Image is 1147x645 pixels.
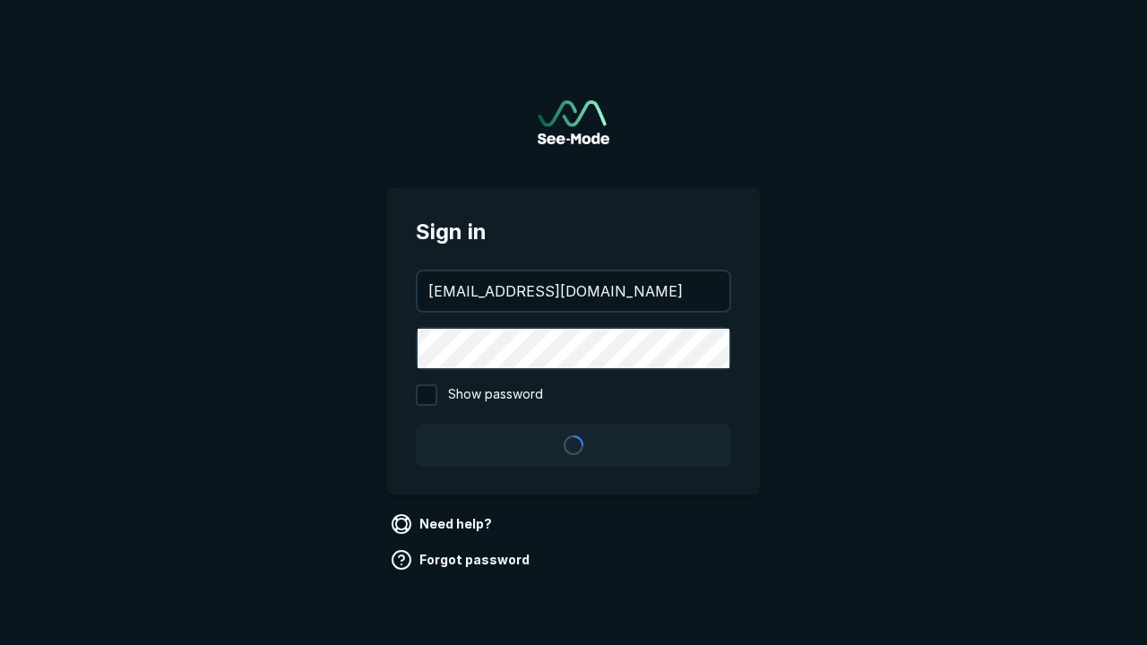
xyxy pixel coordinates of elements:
a: Need help? [387,510,499,538]
input: your@email.com [418,271,729,311]
span: Sign in [416,216,731,248]
a: Forgot password [387,546,537,574]
a: Go to sign in [538,100,609,144]
img: See-Mode Logo [538,100,609,144]
span: Show password [448,384,543,406]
